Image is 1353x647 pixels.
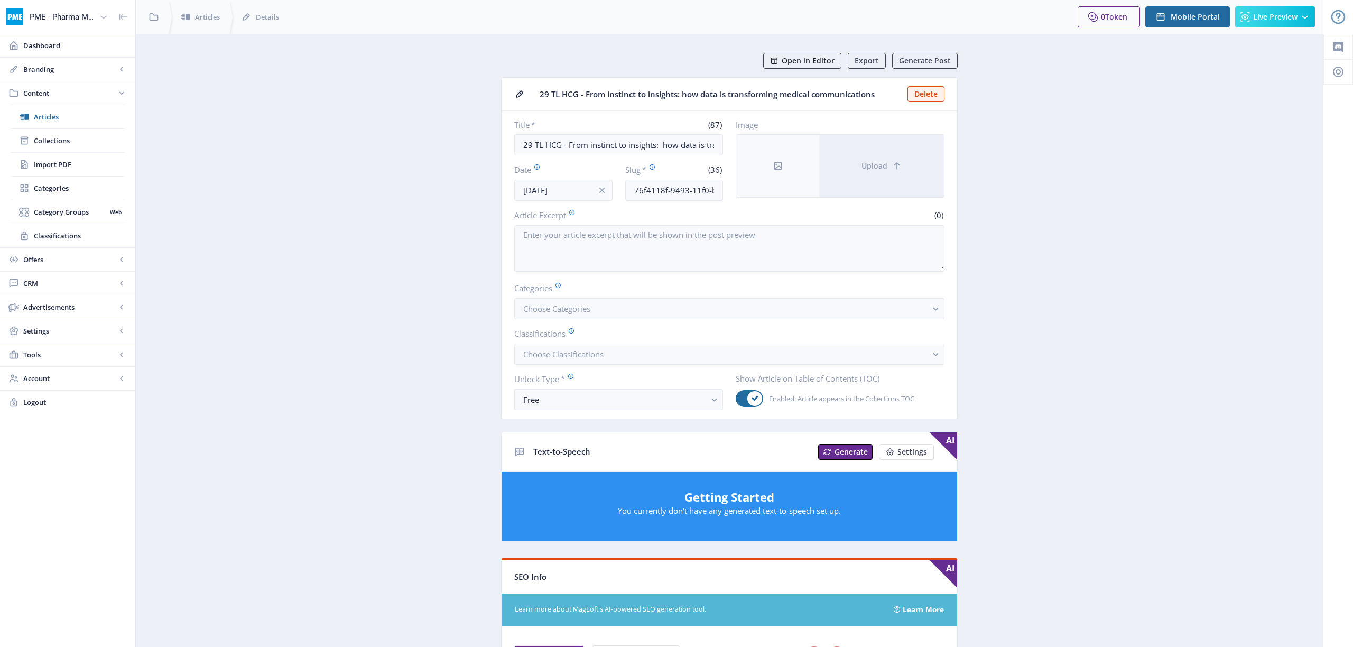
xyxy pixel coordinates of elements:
[512,488,947,505] h5: Getting Started
[23,254,116,265] span: Offers
[899,57,951,65] span: Generate Post
[591,180,613,201] button: info
[23,326,116,336] span: Settings
[23,302,116,312] span: Advertisements
[6,8,23,25] img: properties.app_icon.png
[514,373,715,385] label: Unlock Type
[707,119,723,130] span: (87)
[1145,6,1230,27] button: Mobile Portal
[812,444,873,460] a: New page
[514,282,936,294] label: Categories
[34,135,125,146] span: Collections
[1253,13,1298,21] span: Live Preview
[514,298,944,319] button: Choose Categories
[195,12,220,22] span: Articles
[34,183,125,193] span: Categories
[23,40,127,51] span: Dashboard
[514,209,725,221] label: Article Excerpt
[11,177,125,200] a: Categories
[34,112,125,122] span: Articles
[514,164,604,175] label: Date
[892,53,958,69] button: Generate Post
[23,88,116,98] span: Content
[23,373,116,384] span: Account
[873,444,934,460] a: New page
[106,207,125,217] nb-badge: Web
[256,12,279,22] span: Details
[1235,6,1315,27] button: Live Preview
[11,153,125,176] a: Import PDF
[763,392,914,405] span: Enabled: Article appears in the Collections TOC
[11,200,125,224] a: Category GroupsWeb
[514,389,723,410] button: Free
[523,303,590,314] span: Choose Categories
[625,164,670,175] label: Slug
[515,605,881,615] span: Learn more about MagLoft's AI-powered SEO generation tool.
[597,185,607,196] nb-icon: info
[523,393,706,406] div: Free
[835,448,868,456] span: Generate
[1078,6,1140,27] button: 0Token
[897,448,927,456] span: Settings
[736,373,936,384] label: Show Article on Table of Contents (TOC)
[861,162,887,170] span: Upload
[523,349,604,359] span: Choose Classifications
[34,207,106,217] span: Category Groups
[34,230,125,241] span: Classifications
[736,119,936,130] label: Image
[848,53,886,69] button: Export
[11,129,125,152] a: Collections
[1171,13,1220,21] span: Mobile Portal
[540,89,901,100] span: 29 TL HCG - From instinct to insights: how data is transforming medical communications
[933,210,944,220] span: (0)
[903,602,944,618] a: Learn More
[30,5,95,29] div: PME - Pharma Market [GEOGRAPHIC_DATA]
[533,446,590,457] span: Text-to-Speech
[23,397,127,408] span: Logout
[23,64,116,75] span: Branding
[501,432,958,542] app-collection-view: Text-to-Speech
[818,444,873,460] button: Generate
[930,432,957,460] span: AI
[879,444,934,460] button: Settings
[1105,12,1127,22] span: Token
[763,53,841,69] button: Open in Editor
[514,180,613,201] input: Publishing Date
[11,224,125,247] a: Classifications
[930,560,957,588] span: AI
[782,57,835,65] span: Open in Editor
[855,57,879,65] span: Export
[514,571,546,582] span: SEO Info
[514,119,615,130] label: Title
[625,180,724,201] input: this-is-how-a-slug-looks-like
[514,134,723,155] input: Type Article Title ...
[514,344,944,365] button: Choose Classifications
[907,86,944,102] button: Delete
[23,349,116,360] span: Tools
[11,105,125,128] a: Articles
[512,505,947,516] p: You currently don't have any generated text-to-speech set up.
[23,278,116,289] span: CRM
[34,159,125,170] span: Import PDF
[819,135,944,197] button: Upload
[707,164,723,175] span: (36)
[514,328,936,339] label: Classifications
